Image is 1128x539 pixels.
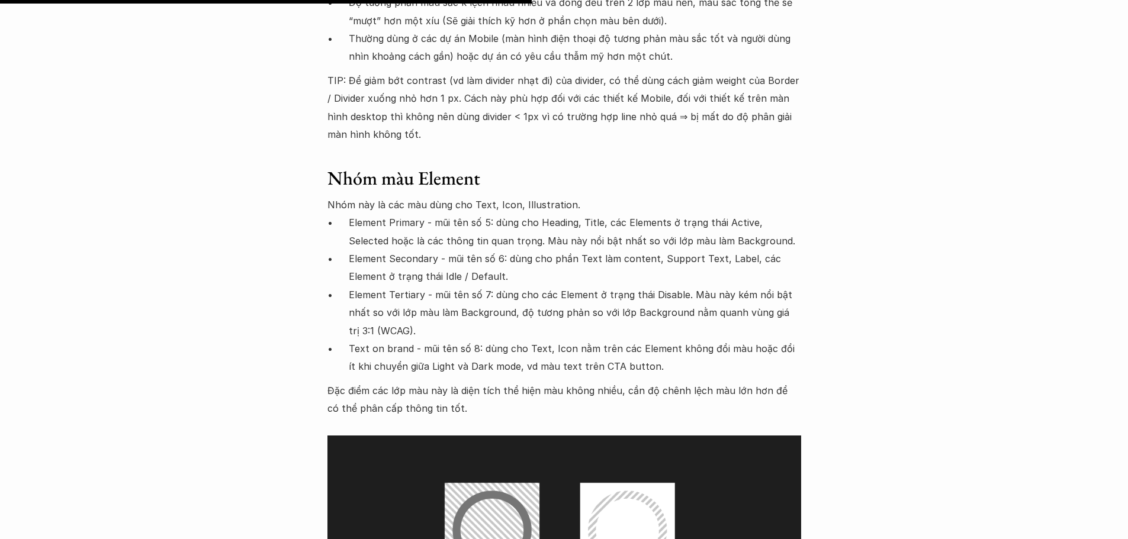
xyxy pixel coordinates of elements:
[327,196,801,214] p: Nhóm này là các màu dùng cho Text, Icon, Illustration.
[349,340,801,376] p: Text on brand - mũi tên số 8: dùng cho Text, Icon nằm trên các Element không đổi màu hoặc đổi ít ...
[349,286,801,340] p: Element Tertiary - mũi tên số 7: dùng cho các Element ở trạng thái Disable. Màu này kém nổi bật n...
[327,382,801,435] p: Đặc điểm các lớp màu này là diện tích thể hiện màu không nhiều, cần độ chênh lệch màu lớn hơn để ...
[327,72,801,144] p: TIP: Để giảm bớt contrast (vd làm divider nhạt đi) của divider, có thể dùng cách giảm weight của ...
[349,30,801,66] p: Thường dùng ở các dự án Mobile (màn hình điện thoại độ tương phản màu sắc tốt và người dùng nhìn ...
[349,250,801,286] p: Element Secondary - mũi tên số 6: dùng cho phần Text làm content, Support Text, Label, các Elemen...
[349,214,801,250] p: Element Primary - mũi tên số 5: dùng cho Heading, Title, các Elements ở trạng thái Active, Select...
[327,167,801,189] h3: Nhóm màu Element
